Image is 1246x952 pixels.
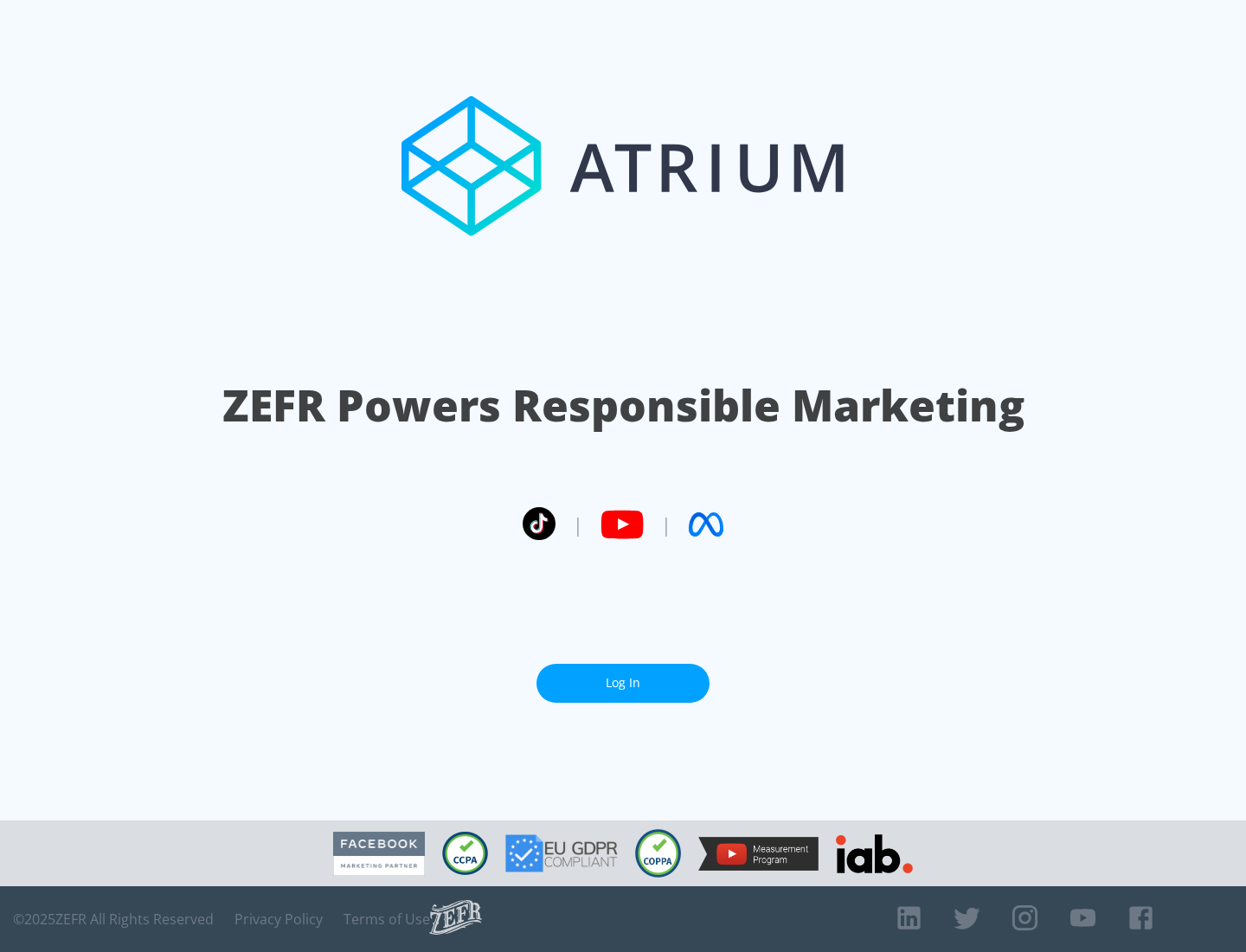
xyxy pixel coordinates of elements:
h1: ZEFR Powers Responsible Marketing [222,376,1024,435]
img: GDPR Compliant [505,834,618,872]
a: Terms of Use [344,910,430,928]
img: COPPA Compliant [635,829,681,878]
img: CCPA Compliant [442,832,488,875]
span: © 2025 ZEFR All Rights Reserved [13,910,214,928]
img: Facebook Marketing Partner [333,832,425,876]
span: | [573,511,583,537]
a: Privacy Policy [234,910,323,928]
span: | [661,511,671,537]
a: Log In [536,664,710,703]
img: IAB [836,834,913,873]
img: YouTube Measurement Program [698,837,819,871]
